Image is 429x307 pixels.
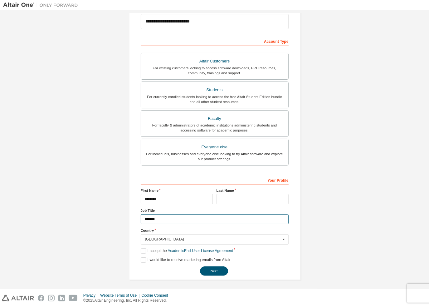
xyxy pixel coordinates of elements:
label: First Name [141,188,213,193]
div: Account Type [141,36,289,46]
div: Students [145,86,285,94]
div: For existing customers looking to access software downloads, HPC resources, community, trainings ... [145,66,285,76]
div: For individuals, businesses and everyone else looking to try Altair software and explore our prod... [145,151,285,161]
div: Your Profile [141,175,289,185]
button: Next [200,266,228,276]
img: youtube.svg [69,295,78,301]
label: Job Title [141,208,289,213]
img: Altair One [3,2,81,8]
label: Country [141,228,289,233]
img: facebook.svg [38,295,44,301]
p: © 2025 Altair Engineering, Inc. All Rights Reserved. [83,298,172,303]
div: For faculty & administrators of academic institutions administering students and accessing softwa... [145,123,285,133]
div: Privacy [83,293,100,298]
div: Altair Customers [145,57,285,66]
div: For currently enrolled students looking to access the free Altair Student Edition bundle and all ... [145,94,285,104]
div: Everyone else [145,143,285,151]
div: Faculty [145,114,285,123]
label: I would like to receive marketing emails from Altair [141,257,231,263]
div: Website Terms of Use [100,293,141,298]
img: instagram.svg [48,295,55,301]
a: Academic End-User License Agreement [168,249,233,253]
label: I accept the [141,248,233,254]
img: linkedin.svg [58,295,65,301]
label: Last Name [217,188,289,193]
img: altair_logo.svg [2,295,34,301]
div: [GEOGRAPHIC_DATA] [145,237,281,241]
div: Cookie Consent [141,293,172,298]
